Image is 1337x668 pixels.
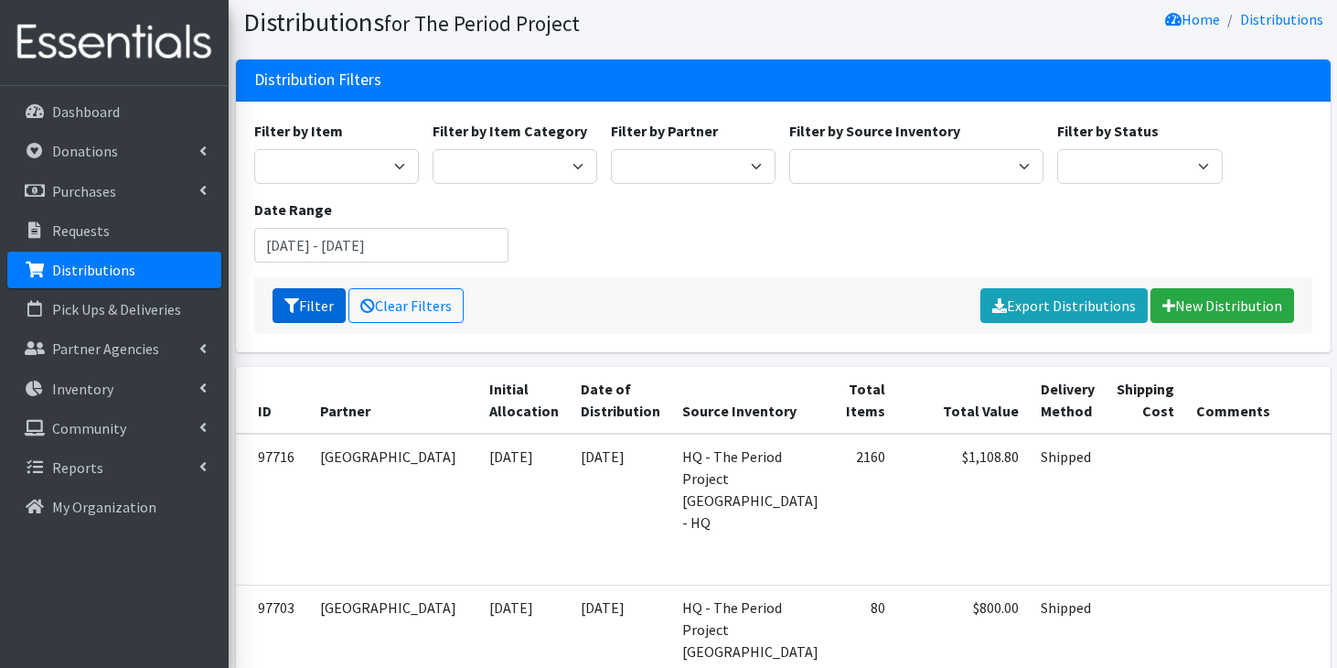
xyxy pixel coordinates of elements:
button: Filter [273,288,346,323]
th: Total Items [829,367,896,434]
th: Initial Allocation [478,367,570,434]
p: Distributions [52,261,135,279]
label: Filter by Item [254,120,343,142]
a: Community [7,410,221,447]
a: Purchases [7,173,221,210]
label: Filter by Partner [611,120,718,142]
th: Shipping Cost [1106,367,1185,434]
th: Delivery Method [1030,367,1106,434]
a: Donations [7,133,221,169]
td: 2160 [829,434,896,586]
td: [GEOGRAPHIC_DATA] [309,434,478,586]
a: My Organization [7,489,221,525]
a: Export Distributions [980,288,1148,323]
a: Reports [7,449,221,486]
th: Date of Distribution [570,367,671,434]
td: HQ - The Period Project [GEOGRAPHIC_DATA] - HQ [671,434,829,586]
label: Filter by Status [1057,120,1159,142]
td: $1,108.80 [896,434,1030,586]
a: Requests [7,212,221,249]
small: for The Period Project [384,10,580,37]
a: Home [1165,10,1220,28]
td: [DATE] [570,434,671,586]
p: Dashboard [52,102,120,121]
a: New Distribution [1150,288,1294,323]
a: Inventory [7,371,221,407]
a: Partner Agencies [7,330,221,367]
td: Shipped [1030,434,1106,586]
th: Total Value [896,367,1030,434]
th: Partner [309,367,478,434]
h3: Distribution Filters [254,70,381,90]
p: Donations [52,142,118,160]
p: Requests [52,221,110,240]
h1: Distributions [243,6,776,38]
td: 97716 [236,434,309,586]
th: Source Inventory [671,367,829,434]
p: Partner Agencies [52,339,159,358]
label: Date Range [254,199,332,221]
p: Reports [52,458,103,477]
p: My Organization [52,498,156,516]
p: Purchases [52,182,116,200]
a: Clear Filters [348,288,464,323]
label: Filter by Source Inventory [789,120,960,142]
a: Dashboard [7,93,221,130]
label: Filter by Item Category [433,120,587,142]
a: Pick Ups & Deliveries [7,291,221,328]
a: Distributions [7,252,221,288]
th: ID [236,367,309,434]
p: Community [52,419,126,437]
input: January 1, 2011 - December 31, 2011 [254,228,508,263]
a: Distributions [1240,10,1323,28]
img: HumanEssentials [7,12,221,73]
td: [DATE] [478,434,570,586]
p: Inventory [52,380,113,398]
p: Pick Ups & Deliveries [52,300,181,318]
